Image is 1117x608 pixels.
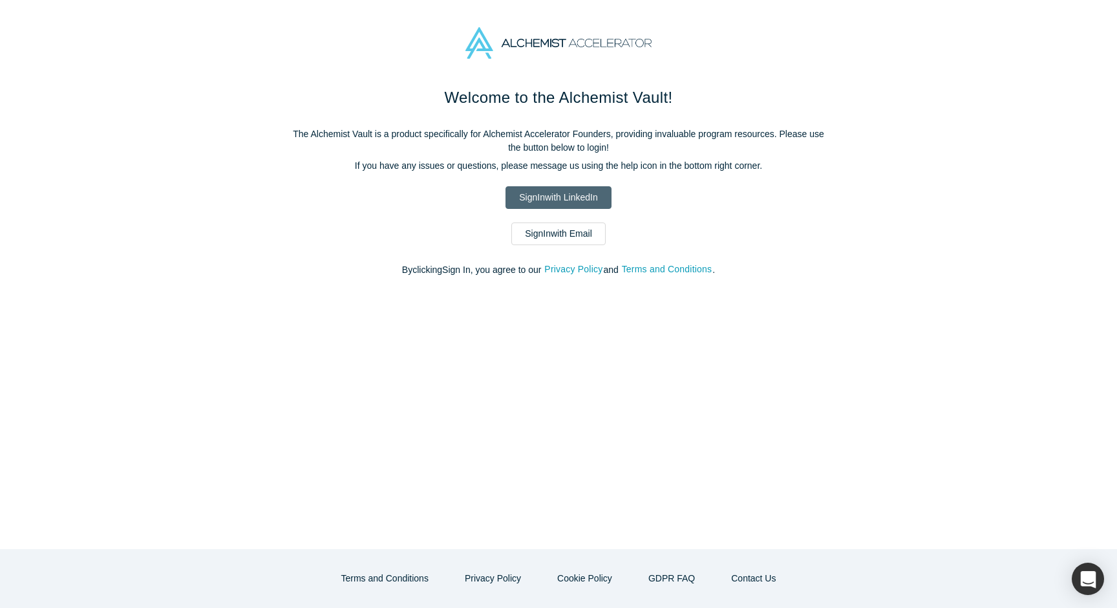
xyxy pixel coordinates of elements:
p: The Alchemist Vault is a product specifically for Alchemist Accelerator Founders, providing inval... [287,127,830,155]
button: Cookie Policy [544,567,626,590]
button: Contact Us [718,567,789,590]
p: By clicking Sign In , you agree to our and . [287,263,830,277]
h1: Welcome to the Alchemist Vault! [287,86,830,109]
a: SignInwith Email [511,223,606,245]
button: Terms and Conditions [621,262,713,277]
button: Privacy Policy [451,567,535,590]
a: SignInwith LinkedIn [505,186,611,209]
button: Terms and Conditions [328,567,442,590]
button: Privacy Policy [544,262,603,277]
a: GDPR FAQ [635,567,708,590]
p: If you have any issues or questions, please message us using the help icon in the bottom right co... [287,159,830,173]
img: Alchemist Accelerator Logo [465,27,652,59]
